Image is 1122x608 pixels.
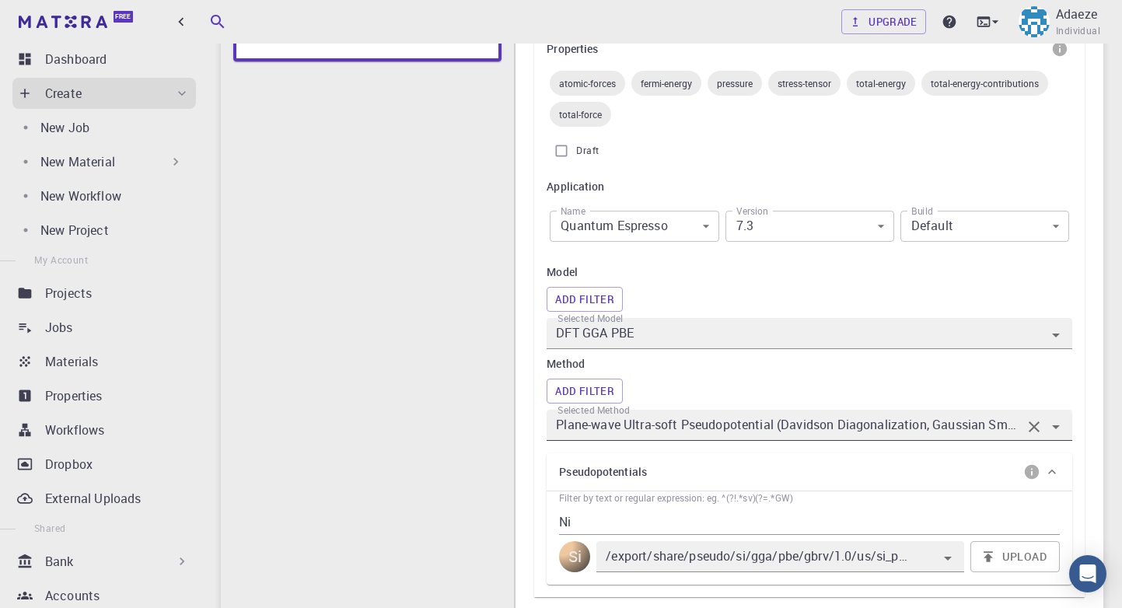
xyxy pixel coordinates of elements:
button: Clear [1022,414,1047,439]
span: total-force [550,108,611,121]
input: Select a method [553,414,1022,436]
h6: Method [547,355,1072,372]
label: Selected Method [558,404,629,417]
a: Projects [12,278,196,309]
div: Open Intercom Messenger [1069,555,1106,592]
h6: Model [547,264,1072,281]
p: Dropbox [45,455,93,473]
button: info [1019,459,1044,484]
label: Name [561,204,585,218]
a: New Project [12,215,190,246]
p: Bank [45,552,74,571]
p: Properties [45,386,103,405]
p: Accounts [45,586,100,605]
a: Free [16,9,139,34]
a: Workflows [12,414,196,446]
button: Open [1045,416,1067,438]
button: Upload [970,541,1060,572]
span: Draft [576,143,599,159]
p: External Uploads [45,489,141,508]
label: Filter by text or regular expression: eg. ^(?!.*sv)(?=.*GW) [559,491,793,505]
a: Jobs [12,312,196,343]
p: Adaeze [1056,5,1097,23]
button: Add Filter [547,379,623,404]
span: pressure [708,77,762,89]
div: Quantum Espresso [550,211,718,242]
a: External Uploads [12,483,196,514]
p: Workflows [45,421,104,439]
a: New Job [12,112,190,143]
button: Open [937,547,959,569]
span: My Account [34,253,88,266]
p: Dashboard [45,50,107,68]
div: Bank [12,546,196,577]
input: Select a model [553,323,1022,344]
div: Pseudopotentialsinfo [547,453,1072,491]
span: stress-tensor [768,77,841,89]
span: Individual [1056,23,1100,39]
img: Adaeze [1019,6,1050,37]
label: Build [911,204,933,218]
p: Jobs [45,318,73,337]
p: New Material [40,152,115,171]
a: Materials [12,346,196,377]
a: Dashboard [12,44,196,75]
h6: Application [547,178,1072,195]
span: Shared [34,522,65,534]
div: 7.3 [725,211,894,242]
label: Version [736,204,768,218]
span: Free [115,12,131,21]
a: New Workflow [12,180,190,211]
button: info [1047,37,1072,61]
h6: Pseudopotentials [559,463,647,480]
p: Projects [45,284,92,302]
span: total-energy-contributions [921,77,1048,89]
p: New Job [40,118,89,137]
p: New Project [40,221,109,239]
button: Open [1045,324,1067,346]
button: Add Filter [547,287,623,312]
h6: Properties [547,40,598,58]
span: atomic-forces [550,77,625,89]
div: New Material [12,146,190,177]
div: Create [12,78,196,109]
span: fermi-energy [631,77,701,89]
p: New Workflow [40,187,121,205]
p: Materials [45,352,98,371]
a: Properties [12,380,196,411]
div: Si [559,541,590,572]
a: Upgrade [841,9,926,34]
div: Default [900,211,1069,242]
a: Dropbox [12,449,196,480]
label: Selected Model [558,312,623,325]
img: logo [19,16,107,28]
span: total-energy [847,77,915,89]
span: Support [33,11,89,25]
p: Create [45,84,82,103]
